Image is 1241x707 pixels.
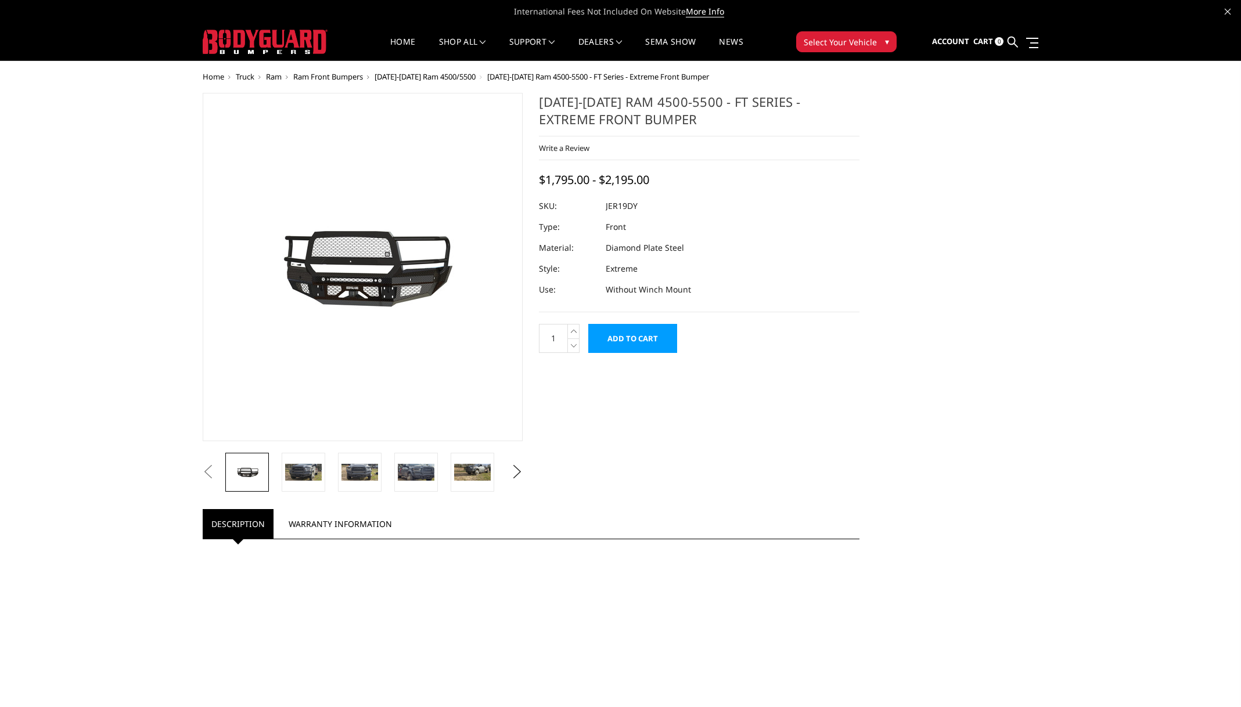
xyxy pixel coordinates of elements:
button: Select Your Vehicle [796,31,897,52]
span: 0 [995,37,1003,46]
dd: Extreme [606,258,638,279]
button: Next [508,463,526,481]
img: BODYGUARD BUMPERS [203,30,328,54]
a: Description [203,509,274,539]
a: SEMA Show [645,38,696,60]
span: [DATE]-[DATE] Ram 4500-5500 - FT Series - Extreme Front Bumper [487,71,709,82]
img: 2019-2025 Ram 4500-5500 - FT Series - Extreme Front Bumper [217,198,508,336]
dt: Type: [539,217,597,237]
h1: [DATE]-[DATE] Ram 4500-5500 - FT Series - Extreme Front Bumper [539,93,859,136]
dt: Style: [539,258,597,279]
a: Home [390,38,415,60]
img: 2019-2025 Ram 4500-5500 - FT Series - Extreme Front Bumper [341,464,378,481]
button: Previous [200,463,217,481]
a: Ram Front Bumpers [293,71,363,82]
dd: Diamond Plate Steel [606,237,684,258]
a: Cart 0 [973,26,1003,57]
span: Select Your Vehicle [804,36,877,48]
img: 2019-2025 Ram 4500-5500 - FT Series - Extreme Front Bumper [454,464,491,481]
a: Truck [236,71,254,82]
dd: Front [606,217,626,237]
span: ▾ [885,35,889,48]
a: [DATE]-[DATE] Ram 4500/5500 [375,71,476,82]
a: Dealers [578,38,623,60]
input: Add to Cart [588,324,677,353]
span: Account [932,36,969,46]
a: Warranty Information [280,509,401,539]
dd: Without Winch Mount [606,279,691,300]
a: Home [203,71,224,82]
a: 2019-2025 Ram 4500-5500 - FT Series - Extreme Front Bumper [203,93,523,441]
dt: Use: [539,279,597,300]
a: shop all [439,38,486,60]
img: 2019-2025 Ram 4500-5500 - FT Series - Extreme Front Bumper [398,464,434,481]
img: 2019-2025 Ram 4500-5500 - FT Series - Extreme Front Bumper [285,464,322,481]
a: Account [932,26,969,57]
span: $1,795.00 - $2,195.00 [539,172,649,187]
a: More Info [686,6,724,17]
a: News [719,38,743,60]
dt: Material: [539,237,597,258]
span: Cart [973,36,993,46]
a: Support [509,38,555,60]
dd: JER19DY [606,196,638,217]
dt: SKU: [539,196,597,217]
a: Write a Review [539,143,589,153]
a: Ram [266,71,282,82]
